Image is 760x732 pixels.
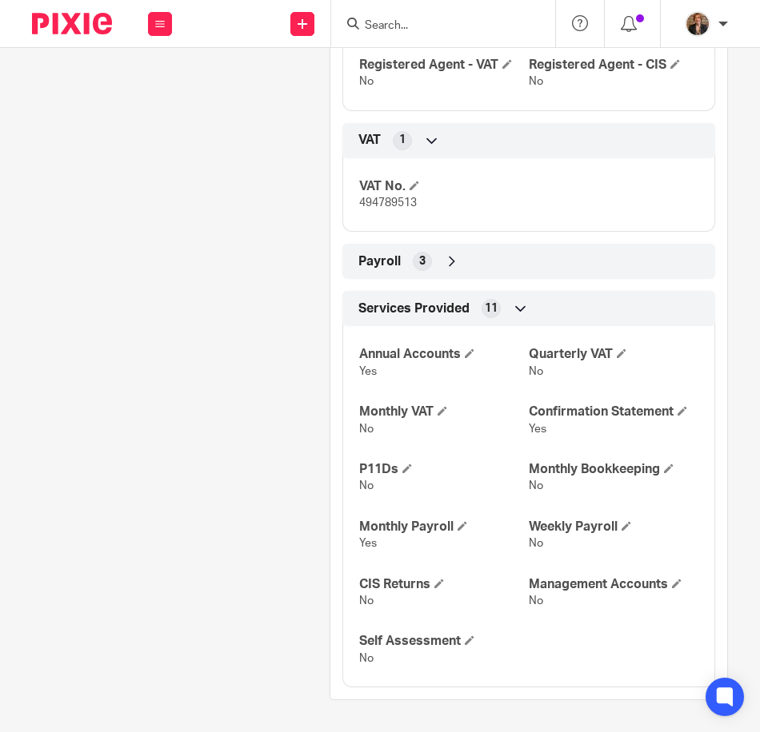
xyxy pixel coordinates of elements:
h4: Self Assessment [359,633,529,650]
h4: Management Accounts [529,576,698,593]
span: No [359,480,374,491]
input: Search [363,19,507,34]
h4: Registered Agent - CIS [529,57,698,74]
h4: Monthly Payroll [359,519,529,535]
span: 3 [419,253,426,269]
span: No [529,480,543,491]
span: No [359,595,374,607]
h4: Quarterly VAT [529,346,698,363]
h4: Registered Agent - VAT [359,57,529,74]
h4: Weekly Payroll [529,519,698,535]
span: No [529,366,543,377]
span: No [359,76,374,87]
span: No [529,595,543,607]
span: VAT [358,132,381,149]
span: Yes [529,424,546,435]
span: 494789513 [359,197,417,209]
img: Pixie [32,13,112,34]
span: Payroll [358,253,401,270]
span: No [529,538,543,549]
span: No [529,76,543,87]
h4: Annual Accounts [359,346,529,363]
span: No [359,653,374,664]
span: Yes [359,366,377,377]
span: No [359,424,374,435]
h4: CIS Returns [359,576,529,593]
span: 11 [485,300,498,316]
h4: P11Ds [359,461,529,478]
span: 1 [399,132,406,148]
h4: VAT No. [359,178,529,195]
img: WhatsApp%20Image%202025-04-23%20at%2010.20.30_16e186ec.jpg [685,11,710,37]
h4: Confirmation Statement [529,404,698,420]
span: Yes [359,538,377,549]
h4: Monthly VAT [359,404,529,420]
h4: Monthly Bookkeeping [529,461,698,478]
span: Services Provided [358,300,470,317]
